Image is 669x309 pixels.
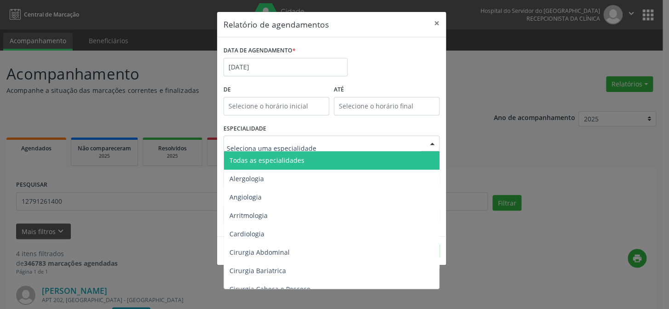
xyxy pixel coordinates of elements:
[223,58,348,76] input: Selecione uma data ou intervalo
[229,229,264,238] span: Cardiologia
[334,83,440,97] label: ATÉ
[223,122,266,136] label: ESPECIALIDADE
[229,248,290,257] span: Cirurgia Abdominal
[229,266,286,275] span: Cirurgia Bariatrica
[223,18,329,30] h5: Relatório de agendamentos
[223,97,329,115] input: Selecione o horário inicial
[223,83,329,97] label: De
[227,139,421,157] input: Seleciona uma especialidade
[229,285,310,293] span: Cirurgia Cabeça e Pescoço
[229,193,262,201] span: Angiologia
[428,12,446,34] button: Close
[229,156,304,165] span: Todas as especialidades
[334,97,440,115] input: Selecione o horário final
[223,44,296,58] label: DATA DE AGENDAMENTO
[229,211,268,220] span: Arritmologia
[229,174,264,183] span: Alergologia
